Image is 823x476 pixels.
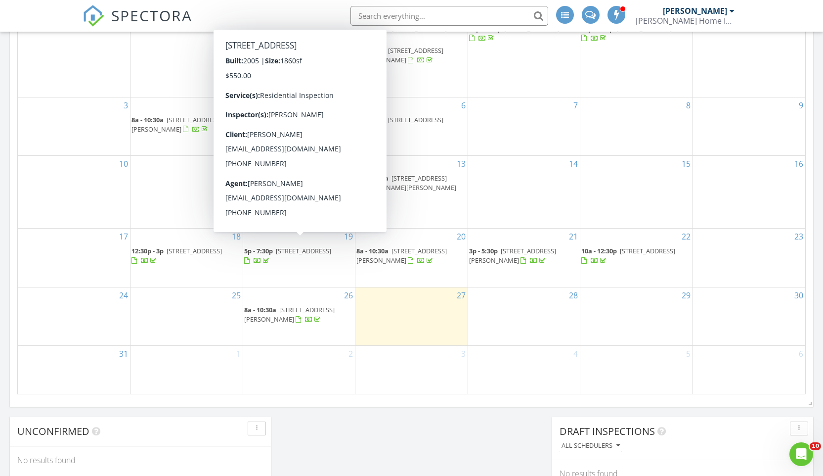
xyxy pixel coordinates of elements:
a: Go to August 18, 2025 [230,229,243,244]
span: 4p - 6:30p [356,46,385,55]
a: 8a - 10:30a [STREET_ADDRESS][PERSON_NAME] [244,305,335,324]
a: Go to August 17, 2025 [117,229,130,244]
a: Go to August 19, 2025 [342,229,355,244]
td: Go to August 18, 2025 [130,229,243,287]
td: Go to August 7, 2025 [468,97,580,156]
a: Go to August 29, 2025 [680,287,693,303]
span: 8a - 10:30a [356,246,389,255]
a: 12:30p - 3p [STREET_ADDRESS] [131,245,242,267]
td: Go to August 1, 2025 [580,6,693,97]
td: Go to August 11, 2025 [130,156,243,229]
td: Go to September 6, 2025 [693,346,805,394]
span: [STREET_ADDRESS] [276,246,331,255]
a: Go to September 5, 2025 [684,346,693,362]
span: 5p - 7:30p [244,246,273,255]
span: [STREET_ADDRESS][PERSON_NAME] [244,305,335,324]
a: Go to September 1, 2025 [234,346,243,362]
a: 10a - 12:30p [STREET_ADDRESS] [581,245,692,267]
span: 12p - 2:30p [469,24,501,33]
td: Go to September 5, 2025 [580,346,693,394]
a: Go to August 11, 2025 [230,156,243,172]
a: Go to August 30, 2025 [792,287,805,303]
a: 8a - 10:30a [STREET_ADDRESS][PERSON_NAME] [131,114,242,136]
td: Go to August 21, 2025 [468,229,580,287]
span: [STREET_ADDRESS][PERSON_NAME] [356,246,447,265]
span: 12:30p - 3p [131,246,164,255]
div: All schedulers [562,442,620,449]
a: Go to August 22, 2025 [680,229,693,244]
span: 8a - 10:30a [131,115,164,124]
a: Go to September 2, 2025 [347,346,355,362]
td: Go to August 23, 2025 [693,229,805,287]
span: [STREET_ADDRESS] [167,246,222,255]
td: Go to July 31, 2025 [468,6,580,97]
a: 5p - 7:30p [STREET_ADDRESS] [244,246,331,265]
span: [STREET_ADDRESS][PERSON_NAME][PERSON_NAME] [356,174,456,192]
td: Go to July 28, 2025 [130,6,243,97]
td: Go to August 2, 2025 [693,6,805,97]
input: Search everything... [350,6,548,26]
a: Go to August 25, 2025 [230,287,243,303]
td: Go to August 4, 2025 [130,97,243,156]
td: Go to August 19, 2025 [243,229,355,287]
td: Go to August 29, 2025 [580,287,693,346]
a: 8a - 10:30a [STREET_ADDRESS][PERSON_NAME] [131,115,222,134]
td: Go to September 3, 2025 [355,346,468,394]
td: Go to August 13, 2025 [355,156,468,229]
span: SPECTORA [111,5,192,26]
td: Go to August 31, 2025 [18,346,130,394]
td: Go to September 2, 2025 [243,346,355,394]
a: 9a - 11:30a [STREET_ADDRESS] [244,114,354,136]
a: Go to August 10, 2025 [117,156,130,172]
td: Go to August 26, 2025 [243,287,355,346]
a: 4p - 6:30p [STREET_ADDRESS] [356,115,443,134]
a: 9a - 11:30a [STREET_ADDRESS] [356,24,447,43]
a: 8a - 10:30a [STREET_ADDRESS][PERSON_NAME] [356,246,447,265]
td: Go to August 22, 2025 [580,229,693,287]
td: Go to July 27, 2025 [18,6,130,97]
span: 9a - 11:30a [356,174,389,183]
a: 4p - 6:30p [STREET_ADDRESS] [356,114,467,136]
div: [PERSON_NAME] [663,6,727,16]
a: 4p - 6:30p [STREET_ADDRESS][PERSON_NAME] [356,46,443,64]
a: Go to August 16, 2025 [792,156,805,172]
a: Go to August 7, 2025 [571,97,580,113]
button: All schedulers [560,439,622,453]
span: [STREET_ADDRESS][PERSON_NAME] [356,46,443,64]
a: 10a - 12:30p [STREET_ADDRESS] [581,246,675,265]
a: Go to September 4, 2025 [571,346,580,362]
a: Go to August 14, 2025 [567,156,580,172]
span: [STREET_ADDRESS][PERSON_NAME] [469,246,556,265]
a: Go to August 28, 2025 [567,287,580,303]
a: Go to August 26, 2025 [342,287,355,303]
a: Go to August 13, 2025 [455,156,468,172]
span: [STREET_ADDRESS][PERSON_NAME] [131,115,222,134]
span: 10a - 12:30p [581,246,617,255]
a: 12p - 2:30p [STREET_ADDRESS] [469,24,560,43]
a: Go to August 20, 2025 [455,229,468,244]
iframe: Intercom live chat [789,442,813,466]
span: 10 [810,442,821,450]
td: Go to August 6, 2025 [355,97,468,156]
a: SPECTORA [83,13,192,34]
img: The Best Home Inspection Software - Spectora [83,5,104,27]
td: Go to September 4, 2025 [468,346,580,394]
a: Go to August 5, 2025 [347,97,355,113]
td: Go to August 16, 2025 [693,156,805,229]
a: Go to August 21, 2025 [567,229,580,244]
td: Go to July 29, 2025 [243,6,355,97]
td: Go to August 28, 2025 [468,287,580,346]
div: Andriaccio Home Inspection Services, LLC [636,16,735,26]
a: 3p - 5:30p [STREET_ADDRESS][PERSON_NAME] [469,246,556,265]
span: 9a - 11:30a [244,115,276,124]
td: Go to August 12, 2025 [243,156,355,229]
span: [STREET_ADDRESS] [616,24,672,33]
td: Go to August 8, 2025 [580,97,693,156]
a: Go to August 31, 2025 [117,346,130,362]
div: No results found [10,447,271,474]
a: 12p - 2:30p [STREET_ADDRESS] [581,24,672,43]
td: Go to August 3, 2025 [18,97,130,156]
td: Go to July 30, 2025 [355,6,468,97]
span: Draft Inspections [560,425,655,438]
a: Go to August 3, 2025 [122,97,130,113]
